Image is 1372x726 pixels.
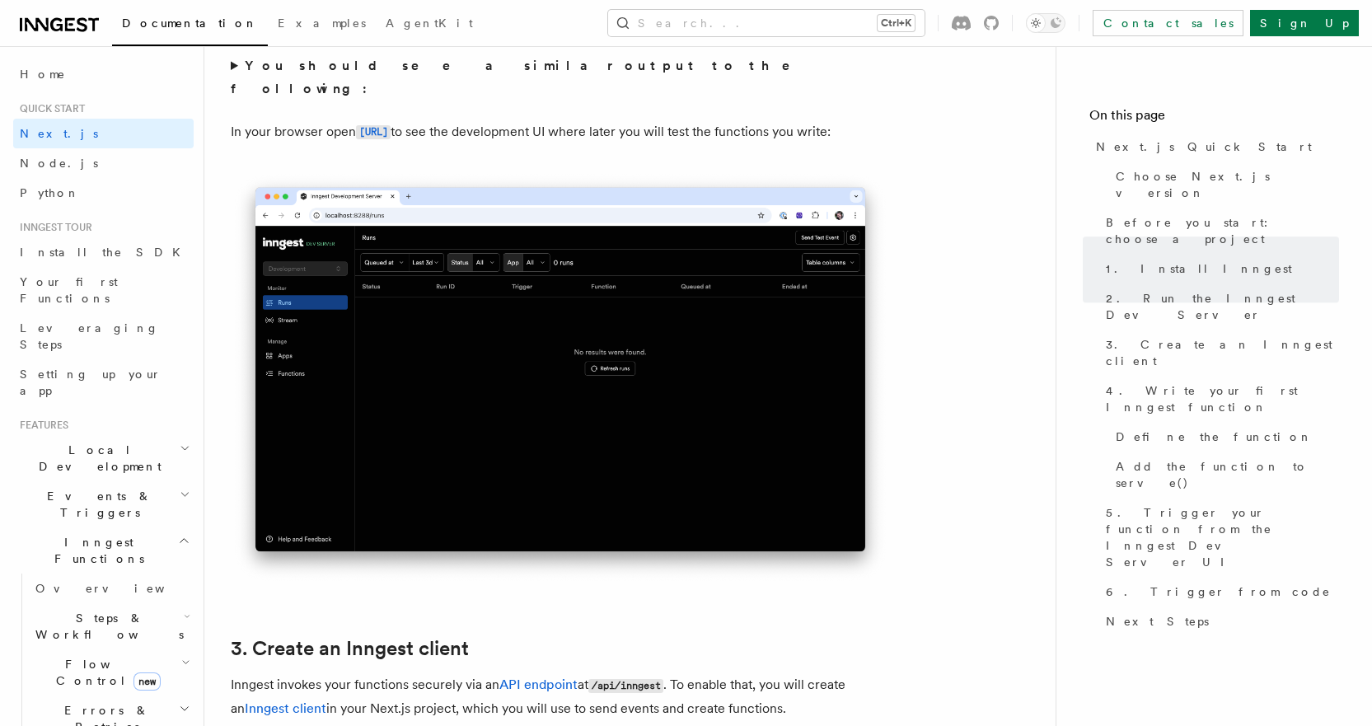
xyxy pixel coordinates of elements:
[1099,330,1339,376] a: 3. Create an Inngest client
[356,125,391,139] code: [URL]
[35,582,205,595] span: Overview
[1116,429,1313,445] span: Define the function
[112,5,268,46] a: Documentation
[231,58,813,96] strong: You should see a similar output to the following:
[20,368,162,397] span: Setting up your app
[1109,162,1339,208] a: Choose Next.js version
[20,275,118,305] span: Your first Functions
[13,527,194,574] button: Inngest Functions
[1099,577,1339,607] a: 6. Trigger from code
[13,237,194,267] a: Install the SDK
[356,124,391,139] a: [URL]
[13,267,194,313] a: Your first Functions
[1096,138,1312,155] span: Next.js Quick Start
[499,677,578,692] a: API endpoint
[1099,254,1339,283] a: 1. Install Inngest
[1106,382,1339,415] span: 4. Write your first Inngest function
[588,679,663,693] code: /api/inngest
[1106,336,1339,369] span: 3. Create an Inngest client
[1106,583,1331,600] span: 6. Trigger from code
[13,481,194,527] button: Events & Triggers
[1106,214,1339,247] span: Before you start: choose a project
[13,419,68,432] span: Features
[386,16,473,30] span: AgentKit
[1109,452,1339,498] a: Add the function to serve()
[1026,13,1065,33] button: Toggle dark mode
[1106,613,1209,630] span: Next Steps
[122,16,258,30] span: Documentation
[13,148,194,178] a: Node.js
[1109,422,1339,452] a: Define the function
[1116,168,1339,201] span: Choose Next.js version
[231,637,469,660] a: 3. Create an Inngest client
[1099,376,1339,422] a: 4. Write your first Inngest function
[13,178,194,208] a: Python
[1089,105,1339,132] h4: On this page
[20,321,159,351] span: Leveraging Steps
[13,313,194,359] a: Leveraging Steps
[231,120,890,144] p: In your browser open to see the development UI where later you will test the functions you write:
[1250,10,1359,36] a: Sign Up
[13,442,180,475] span: Local Development
[13,435,194,481] button: Local Development
[1106,260,1292,277] span: 1. Install Inngest
[20,66,66,82] span: Home
[376,5,483,44] a: AgentKit
[245,700,326,716] a: Inngest client
[20,186,80,199] span: Python
[13,488,180,521] span: Events & Triggers
[13,59,194,89] a: Home
[20,127,98,140] span: Next.js
[133,672,161,691] span: new
[13,119,194,148] a: Next.js
[13,102,85,115] span: Quick start
[13,534,178,567] span: Inngest Functions
[1099,283,1339,330] a: 2. Run the Inngest Dev Server
[29,656,181,689] span: Flow Control
[29,649,194,696] button: Flow Controlnew
[231,171,890,585] img: Inngest Dev Server's 'Runs' tab with no data
[268,5,376,44] a: Examples
[231,54,890,101] summary: You should see a similar output to the following:
[231,673,890,720] p: Inngest invokes your functions securely via an at . To enable that, you will create an in your Ne...
[1099,208,1339,254] a: Before you start: choose a project
[878,15,915,31] kbd: Ctrl+K
[29,610,184,643] span: Steps & Workflows
[13,221,92,234] span: Inngest tour
[29,603,194,649] button: Steps & Workflows
[1099,607,1339,636] a: Next Steps
[1099,498,1339,577] a: 5. Trigger your function from the Inngest Dev Server UI
[608,10,925,36] button: Search...Ctrl+K
[13,359,194,405] a: Setting up your app
[29,574,194,603] a: Overview
[1093,10,1243,36] a: Contact sales
[278,16,366,30] span: Examples
[20,157,98,170] span: Node.js
[1116,458,1339,491] span: Add the function to serve()
[1106,504,1339,570] span: 5. Trigger your function from the Inngest Dev Server UI
[1089,132,1339,162] a: Next.js Quick Start
[1106,290,1339,323] span: 2. Run the Inngest Dev Server
[20,246,190,259] span: Install the SDK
